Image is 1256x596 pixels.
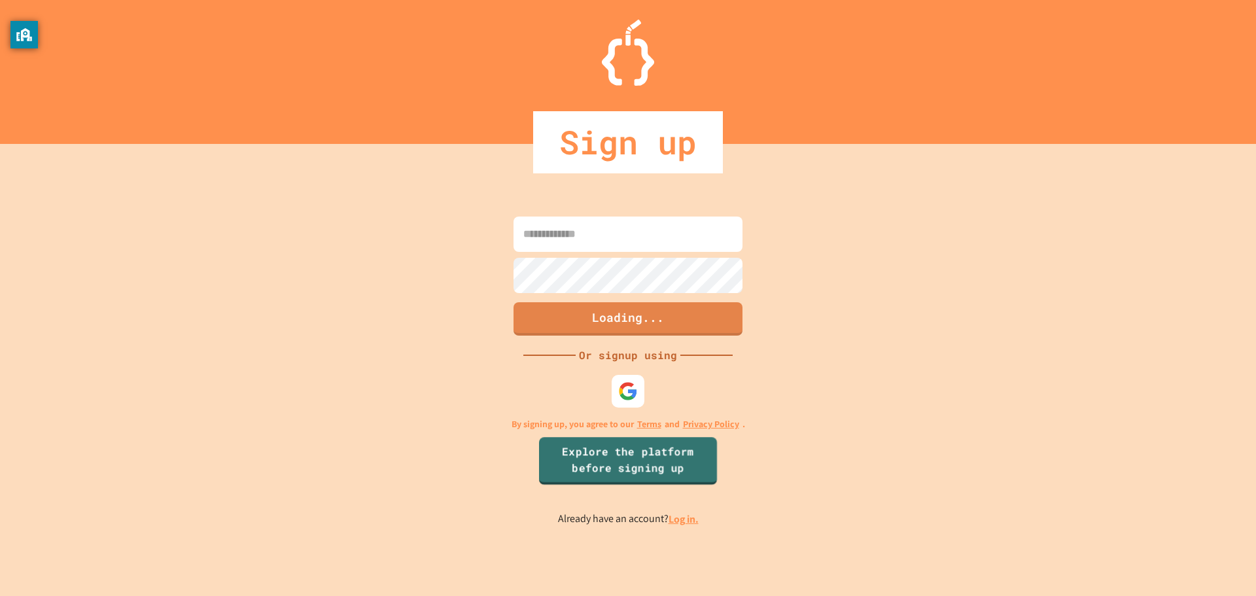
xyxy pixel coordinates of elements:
[637,417,661,431] a: Terms
[539,437,717,485] a: Explore the platform before signing up
[10,21,38,48] button: privacy banner
[669,512,699,526] a: Log in.
[602,20,654,86] img: Logo.svg
[558,511,699,527] p: Already have an account?
[618,381,638,401] img: google-icon.svg
[533,111,723,173] div: Sign up
[576,347,680,363] div: Or signup using
[514,302,742,336] button: Loading...
[683,417,739,431] a: Privacy Policy
[512,417,745,431] p: By signing up, you agree to our and .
